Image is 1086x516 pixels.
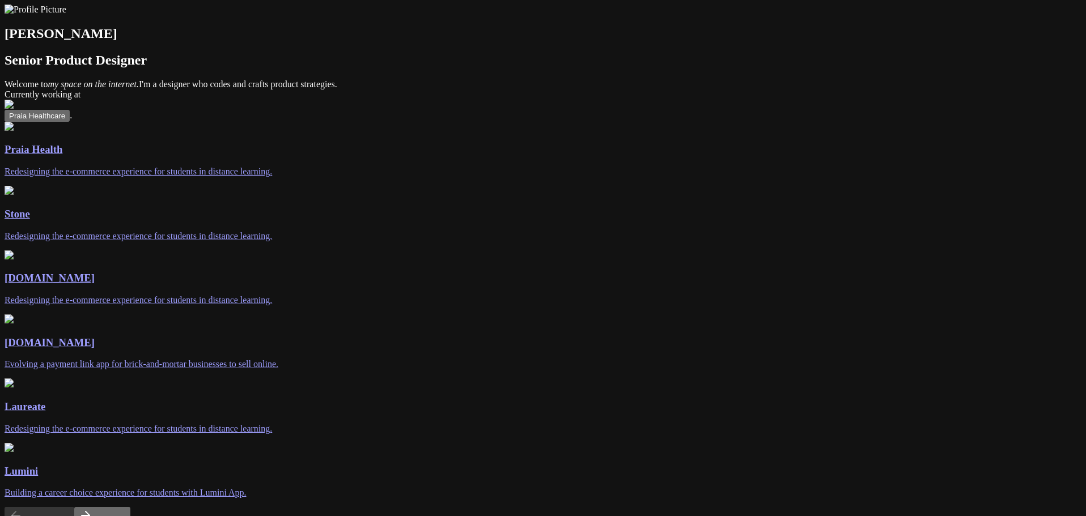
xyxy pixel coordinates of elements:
[5,186,14,195] img: Laureate-Home-p-1080.png
[5,400,1081,413] h3: Laureate
[5,53,1081,68] h2: Senior Product Designer
[5,443,14,452] img: Thumbnail.png
[5,359,1081,369] p: Evolving a payment link app for brick-and-mortar businesses to sell online.
[5,272,1081,284] h3: [DOMAIN_NAME]
[5,167,1081,177] p: Redesigning the e-commerce experience for students in distance learning.
[5,79,1081,120] span: Welcome to I'm a designer who codes and crafts product strategies. Currently working at .
[5,336,1081,349] h3: [DOMAIN_NAME]
[5,250,14,259] img: Laureate-Home-p-1080.png
[5,110,70,120] a: Praia Healthcare
[5,250,1081,305] a: [DOMAIN_NAME]Redesigning the e-commerce experience for students in distance learning.
[5,122,14,131] img: Laureate-Home-p-1080.png
[5,443,1081,498] a: LuminiBuilding a career choice experience for students with Lumini App.
[5,5,66,15] img: Profile Picture
[5,488,1081,498] p: Building a career choice experience for students with Lumini App.
[5,26,1081,41] h1: [PERSON_NAME]
[5,100,63,110] img: hidden image
[5,208,1081,220] h3: Stone
[5,314,1081,369] a: [DOMAIN_NAME]Evolving a payment link app for brick-and-mortar businesses to sell online.
[5,143,1081,156] h3: Praia Health
[5,231,1081,241] p: Redesigning the e-commerce experience for students in distance learning.
[5,465,1081,477] h3: Lumini
[5,110,70,122] button: Praia Healthcare
[5,314,14,323] img: linkme_home.png
[5,378,1081,433] a: LaureateRedesigning the e-commerce experience for students in distance learning.
[5,186,1081,241] a: StoneRedesigning the e-commerce experience for students in distance learning.
[5,424,1081,434] p: Redesigning the e-commerce experience for students in distance learning.
[5,378,14,387] img: Laureate-Home-p-1080.png
[5,122,1081,177] a: Praia HealthRedesigning the e-commerce experience for students in distance learning.
[48,79,138,89] em: my space on the internet.
[5,295,1081,305] p: Redesigning the e-commerce experience for students in distance learning.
